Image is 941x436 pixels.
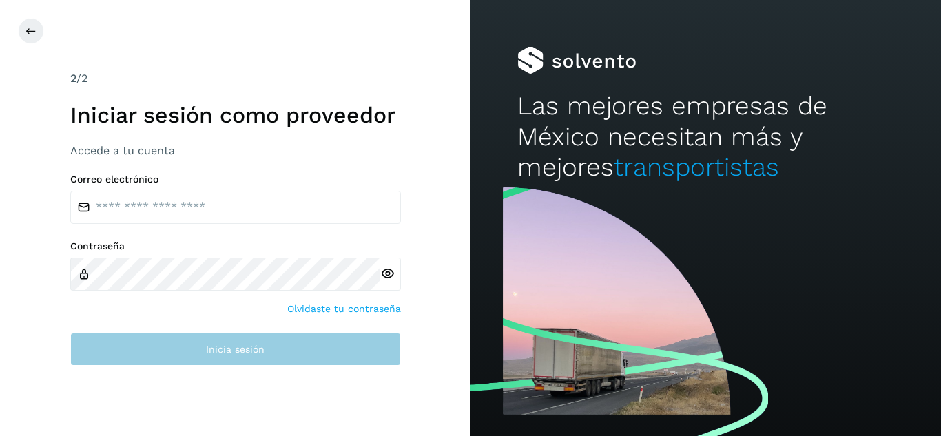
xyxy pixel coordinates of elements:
[70,333,401,366] button: Inicia sesión
[614,152,779,182] span: transportistas
[70,174,401,185] label: Correo electrónico
[70,144,401,157] h3: Accede a tu cuenta
[70,72,76,85] span: 2
[287,302,401,316] a: Olvidaste tu contraseña
[70,102,401,128] h1: Iniciar sesión como proveedor
[70,240,401,252] label: Contraseña
[70,70,401,87] div: /2
[517,91,893,183] h2: Las mejores empresas de México necesitan más y mejores
[206,344,265,354] span: Inicia sesión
